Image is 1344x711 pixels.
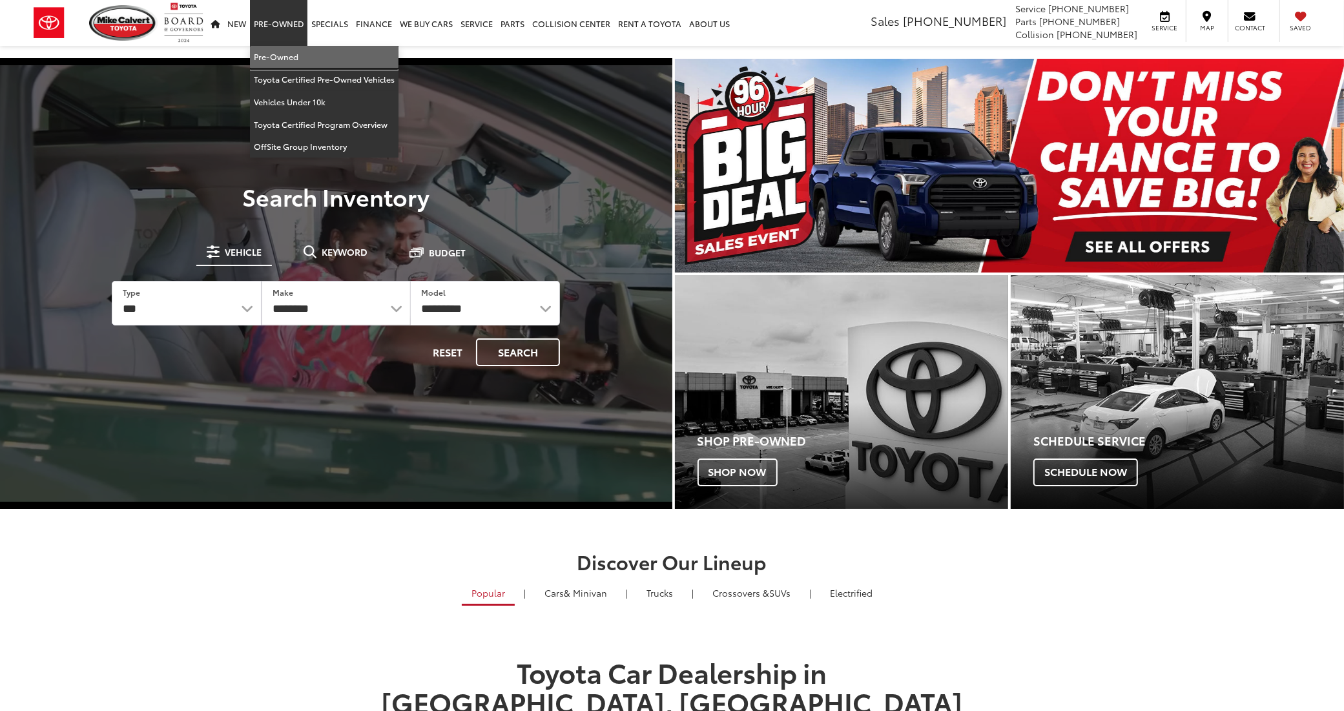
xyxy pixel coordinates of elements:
span: Service [1150,23,1179,32]
div: Toyota [675,275,1008,508]
a: OffSite Group Inventory [250,136,398,158]
span: [PHONE_NUMBER] [1057,28,1137,41]
li: | [806,586,814,599]
img: Mike Calvert Toyota [89,5,158,41]
h4: Schedule Service [1033,435,1344,448]
li: | [623,586,631,599]
label: Model [421,287,446,298]
span: Crossovers & [712,586,769,599]
div: Toyota [1011,275,1344,508]
span: & Minivan [564,586,607,599]
li: | [688,586,697,599]
label: Make [273,287,293,298]
span: [PHONE_NUMBER] [1048,2,1129,15]
span: Saved [1287,23,1315,32]
span: Contact [1235,23,1265,32]
a: Electrified [820,582,882,604]
a: Shop Pre-Owned Shop Now [675,275,1008,508]
h3: Search Inventory [54,183,618,209]
label: Type [123,287,140,298]
span: [PHONE_NUMBER] [903,12,1006,29]
span: Collision [1015,28,1054,41]
a: SUVs [703,582,800,604]
span: Vehicle [225,247,262,256]
a: Schedule Service Schedule Now [1011,275,1344,508]
span: Sales [871,12,900,29]
span: Keyword [322,247,367,256]
span: Parts [1015,15,1037,28]
a: Popular [462,582,515,606]
li: | [521,586,529,599]
span: Shop Now [698,459,778,486]
a: Cars [535,582,617,604]
button: Search [476,338,560,366]
a: Vehicles Under 10k [250,91,398,114]
span: Schedule Now [1033,459,1138,486]
button: Reset [422,338,473,366]
a: Trucks [637,582,683,604]
a: Toyota Certified Program Overview [250,114,398,136]
span: Map [1193,23,1221,32]
h4: Shop Pre-Owned [698,435,1008,448]
a: Toyota Certified Pre-Owned Vehicles [250,68,398,91]
a: Pre-Owned [250,46,398,68]
span: [PHONE_NUMBER] [1039,15,1120,28]
span: Service [1015,2,1046,15]
h2: Discover Our Lineup [217,551,1128,572]
span: Budget [429,248,466,257]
